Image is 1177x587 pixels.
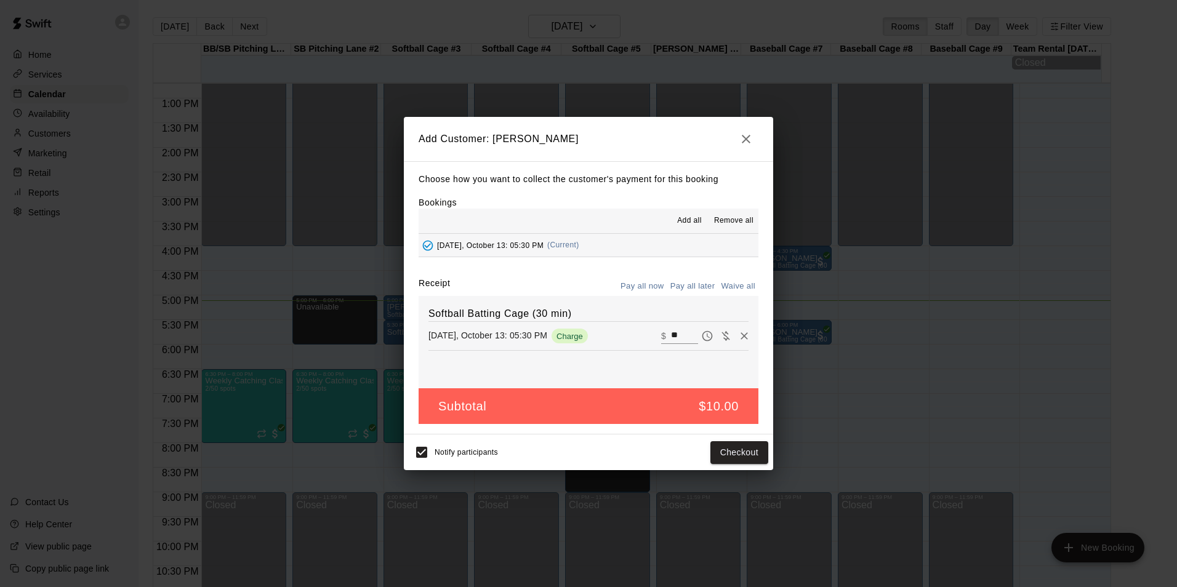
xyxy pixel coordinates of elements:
[717,330,735,340] span: Waive payment
[617,277,667,296] button: Pay all now
[547,241,579,249] span: (Current)
[419,198,457,207] label: Bookings
[661,330,666,342] p: $
[698,330,717,340] span: Pay later
[435,449,498,457] span: Notify participants
[667,277,718,296] button: Pay all later
[710,441,768,464] button: Checkout
[670,211,709,231] button: Add all
[677,215,702,227] span: Add all
[438,398,486,415] h5: Subtotal
[419,236,437,255] button: Added - Collect Payment
[735,327,753,345] button: Remove
[718,277,758,296] button: Waive all
[419,172,758,187] p: Choose how you want to collect the customer's payment for this booking
[699,398,739,415] h5: $10.00
[419,234,758,257] button: Added - Collect Payment[DATE], October 13: 05:30 PM(Current)
[419,277,450,296] label: Receipt
[428,329,547,341] p: [DATE], October 13: 05:30 PM
[714,215,753,227] span: Remove all
[552,332,588,341] span: Charge
[428,306,749,322] h6: Softball Batting Cage (30 min)
[709,211,758,231] button: Remove all
[404,117,773,161] h2: Add Customer: [PERSON_NAME]
[437,241,544,249] span: [DATE], October 13: 05:30 PM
